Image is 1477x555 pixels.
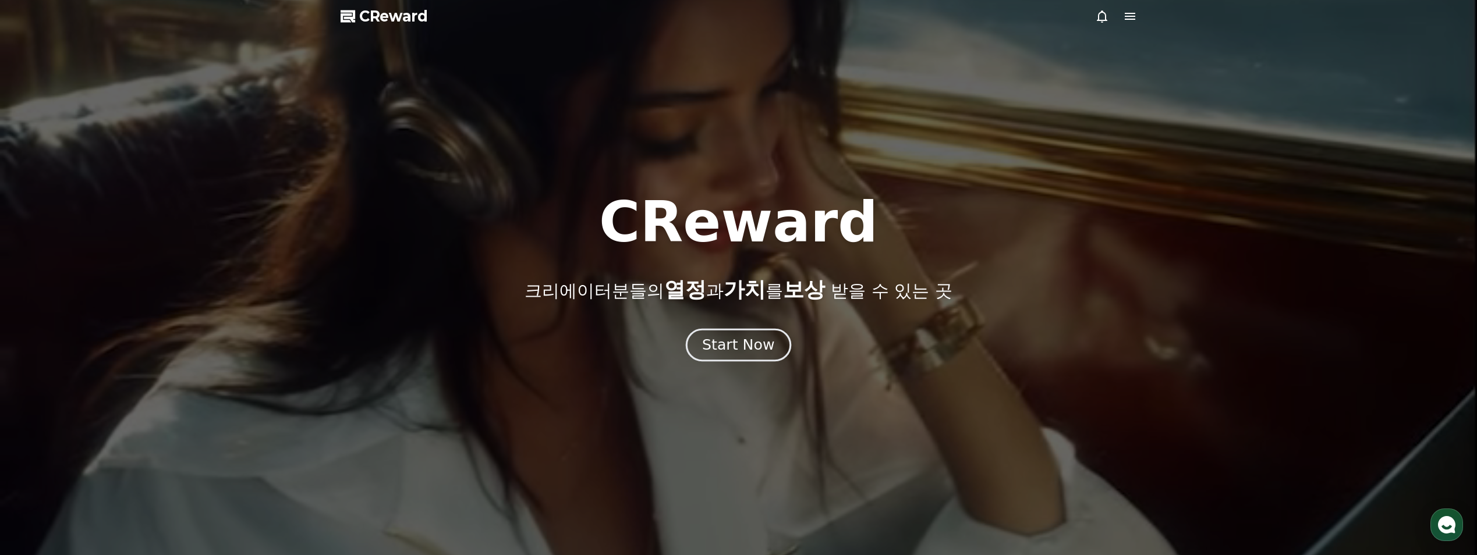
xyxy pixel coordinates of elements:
span: CReward [359,7,428,26]
p: 크리에이터분들의 과 를 받을 수 있는 곳 [525,278,952,301]
a: 대화 [77,369,150,398]
span: 설정 [180,386,194,396]
a: 설정 [150,369,224,398]
span: 보상 [783,277,825,301]
span: 홈 [37,386,44,396]
a: CReward [341,7,428,26]
span: 열정 [664,277,706,301]
span: 대화 [107,387,121,396]
div: Start Now [702,335,774,355]
span: 가치 [724,277,766,301]
h1: CReward [599,194,878,250]
a: 홈 [3,369,77,398]
button: Start Now [686,329,791,362]
a: Start Now [688,341,789,352]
